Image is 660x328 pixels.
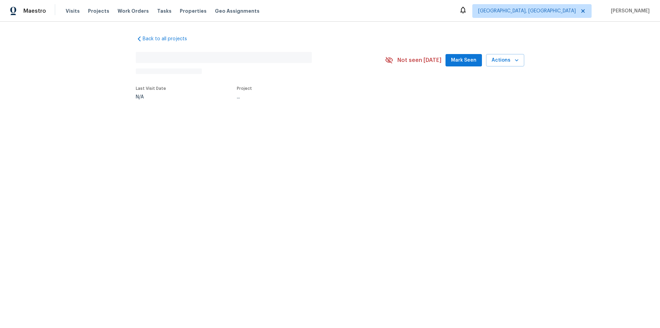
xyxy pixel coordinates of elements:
[237,95,369,99] div: ...
[88,8,109,14] span: Projects
[478,8,576,14] span: [GEOGRAPHIC_DATA], [GEOGRAPHIC_DATA]
[180,8,207,14] span: Properties
[451,56,476,65] span: Mark Seen
[492,56,519,65] span: Actions
[237,86,252,91] span: Project
[608,8,650,14] span: [PERSON_NAME]
[136,86,166,91] span: Last Visit Date
[157,9,172,13] span: Tasks
[136,35,202,42] a: Back to all projects
[486,54,524,67] button: Actions
[23,8,46,14] span: Maestro
[445,54,482,67] button: Mark Seen
[66,8,80,14] span: Visits
[136,95,166,99] div: N/A
[397,57,441,64] span: Not seen [DATE]
[215,8,260,14] span: Geo Assignments
[118,8,149,14] span: Work Orders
